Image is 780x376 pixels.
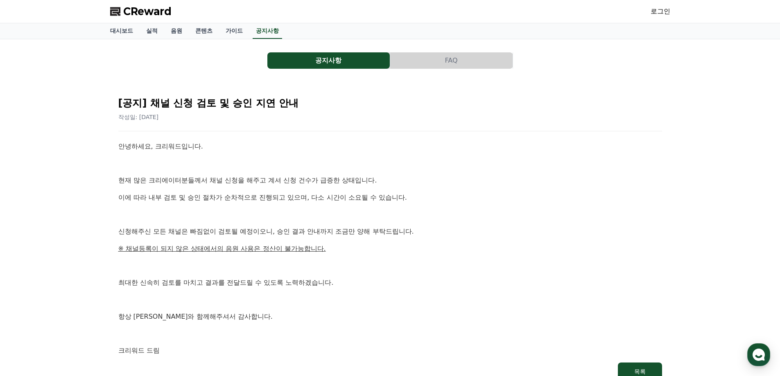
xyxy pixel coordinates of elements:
a: 음원 [164,23,189,39]
a: 가이드 [219,23,249,39]
div: 목록 [634,367,646,376]
a: 실적 [140,23,164,39]
a: FAQ [390,52,513,69]
a: 공지사항 [253,23,282,39]
p: 신청해주신 모든 채널은 빠짐없이 검토될 예정이오니, 승인 결과 안내까지 조금만 양해 부탁드립니다. [118,226,662,237]
u: ※ 채널등록이 되지 않은 상태에서의 음원 사용은 정산이 불가능합니다. [118,245,326,252]
p: 최대한 신속히 검토를 마치고 결과를 전달드릴 수 있도록 노력하겠습니다. [118,277,662,288]
p: 이에 따라 내부 검토 및 승인 절차가 순차적으로 진행되고 있으며, 다소 시간이 소요될 수 있습니다. [118,192,662,203]
button: 공지사항 [267,52,390,69]
span: CReward [123,5,172,18]
p: 크리워드 드림 [118,345,662,356]
a: 대시보드 [104,23,140,39]
a: CReward [110,5,172,18]
span: 작성일: [DATE] [118,114,159,120]
h2: [공지] 채널 신청 검토 및 승인 지연 안내 [118,97,662,110]
a: 로그인 [651,7,670,16]
p: 항상 [PERSON_NAME]와 함께해주셔서 감사합니다. [118,311,662,322]
button: FAQ [390,52,513,69]
p: 현재 많은 크리에이터분들께서 채널 신청을 해주고 계셔 신청 건수가 급증한 상태입니다. [118,175,662,186]
p: 안녕하세요, 크리워드입니다. [118,141,662,152]
a: 콘텐츠 [189,23,219,39]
